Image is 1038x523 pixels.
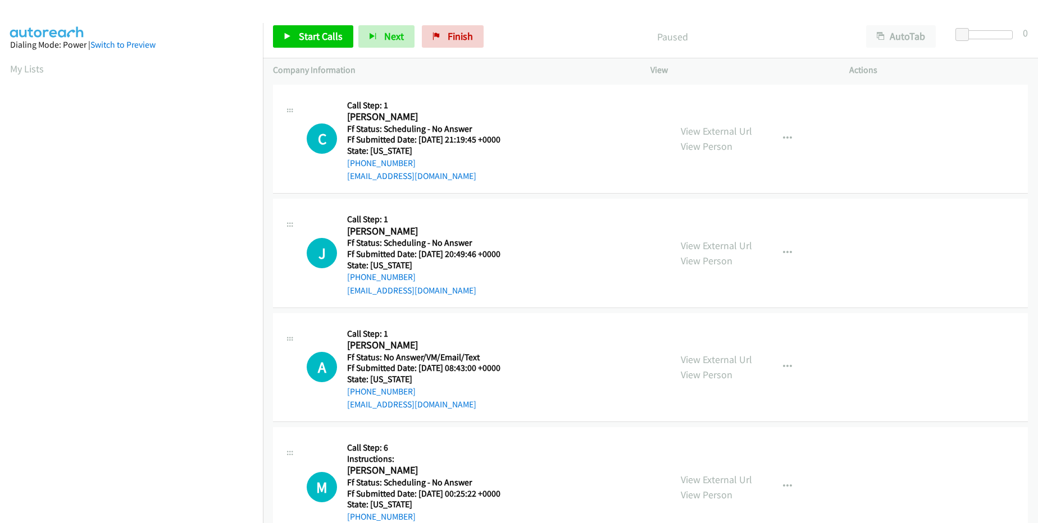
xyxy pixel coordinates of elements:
[307,472,337,502] h1: M
[273,63,630,77] p: Company Information
[681,488,732,501] a: View Person
[347,363,515,374] h5: Ff Submitted Date: [DATE] 08:43:00 +0000
[650,63,829,77] p: View
[307,352,337,382] h1: A
[681,353,752,366] a: View External Url
[422,25,484,48] a: Finish
[849,63,1028,77] p: Actions
[10,38,253,52] div: Dialing Mode: Power |
[307,238,337,268] div: The call is yet to be attempted
[961,30,1013,39] div: Delay between calls (in seconds)
[347,477,515,488] h5: Ff Status: Scheduling - No Answer
[347,339,515,352] h2: [PERSON_NAME]
[307,238,337,268] h1: J
[384,30,404,43] span: Next
[347,123,515,135] h5: Ff Status: Scheduling - No Answer
[681,140,732,153] a: View Person
[307,472,337,502] div: The call is yet to be attempted
[347,442,515,453] h5: Call Step: 6
[347,158,416,168] a: [PHONE_NUMBER]
[347,237,515,249] h5: Ff Status: Scheduling - No Answer
[307,352,337,382] div: The call is yet to be attempted
[681,368,732,381] a: View Person
[358,25,415,48] button: Next
[307,123,337,154] div: The call is yet to be attempted
[347,453,515,465] h5: Instructions:
[347,171,476,181] a: [EMAIL_ADDRESS][DOMAIN_NAME]
[681,254,732,267] a: View Person
[347,464,515,477] h2: [PERSON_NAME]
[347,328,515,340] h5: Call Step: 1
[681,125,752,137] a: View External Url
[347,134,515,145] h5: Ff Submitted Date: [DATE] 21:19:45 +0000
[347,100,515,111] h5: Call Step: 1
[307,123,337,154] h1: C
[347,399,476,410] a: [EMAIL_ADDRESS][DOMAIN_NAME]
[347,386,416,397] a: [PHONE_NUMBER]
[90,39,156,50] a: Switch to Preview
[10,62,44,75] a: My Lists
[347,511,416,522] a: [PHONE_NUMBER]
[347,214,515,225] h5: Call Step: 1
[273,25,353,48] a: Start Calls
[347,225,515,238] h2: [PERSON_NAME]
[347,488,515,499] h5: Ff Submitted Date: [DATE] 00:25:22 +0000
[681,239,752,252] a: View External Url
[1023,25,1028,40] div: 0
[448,30,473,43] span: Finish
[347,499,515,510] h5: State: [US_STATE]
[866,25,936,48] button: AutoTab
[347,374,515,385] h5: State: [US_STATE]
[299,30,343,43] span: Start Calls
[347,352,515,363] h5: Ff Status: No Answer/VM/Email/Text
[347,260,515,271] h5: State: [US_STATE]
[347,111,515,123] h2: [PERSON_NAME]
[499,29,846,44] p: Paused
[347,145,515,157] h5: State: [US_STATE]
[347,285,476,296] a: [EMAIL_ADDRESS][DOMAIN_NAME]
[347,272,416,282] a: [PHONE_NUMBER]
[681,473,752,486] a: View External Url
[347,249,515,260] h5: Ff Submitted Date: [DATE] 20:49:46 +0000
